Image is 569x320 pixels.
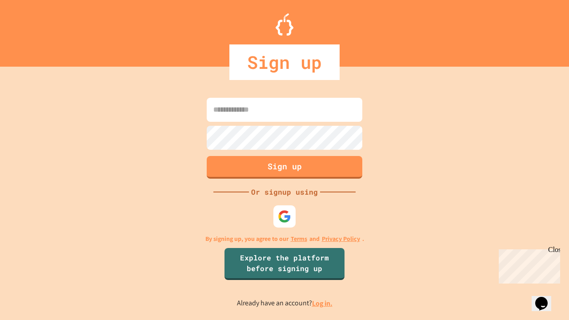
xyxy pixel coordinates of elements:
[312,299,333,308] a: Log in.
[207,156,362,179] button: Sign up
[224,248,345,280] a: Explore the platform before signing up
[276,13,293,36] img: Logo.svg
[237,298,333,309] p: Already have an account?
[278,210,291,223] img: google-icon.svg
[205,234,364,244] p: By signing up, you agree to our and .
[229,44,340,80] div: Sign up
[495,246,560,284] iframe: chat widget
[291,234,307,244] a: Terms
[322,234,360,244] a: Privacy Policy
[4,4,61,56] div: Chat with us now!Close
[249,187,320,197] div: Or signup using
[532,284,560,311] iframe: chat widget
